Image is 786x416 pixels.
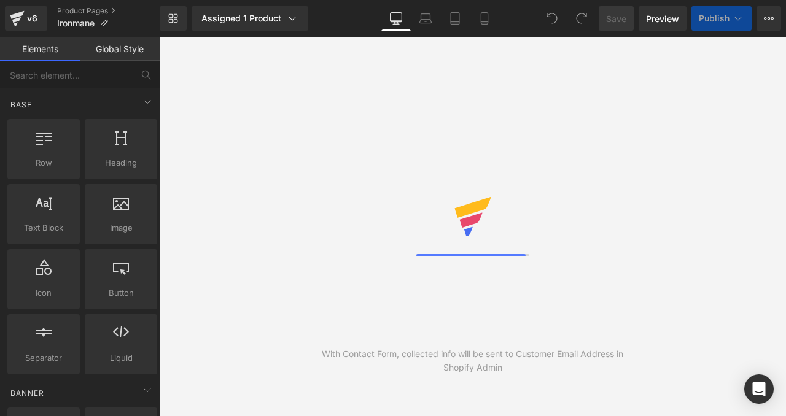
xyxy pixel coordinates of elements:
[11,221,76,234] span: Text Block
[381,6,411,31] a: Desktop
[9,99,33,110] span: Base
[9,387,45,399] span: Banner
[88,287,154,299] span: Button
[470,6,499,31] a: Mobile
[639,6,687,31] a: Preview
[606,12,626,25] span: Save
[744,374,774,404] div: Open Intercom Messenger
[5,6,47,31] a: v6
[80,37,160,61] a: Global Style
[88,352,154,364] span: Liquid
[88,221,154,234] span: Image
[57,18,95,28] span: Ironmane
[88,156,154,169] span: Heading
[569,6,594,31] button: Redo
[646,12,679,25] span: Preview
[540,6,564,31] button: Undo
[11,156,76,169] span: Row
[757,6,781,31] button: More
[201,12,298,25] div: Assigned 1 Product
[25,10,40,26] div: v6
[11,352,76,364] span: Separator
[699,13,730,23] span: Publish
[440,6,470,31] a: Tablet
[160,6,187,31] a: New Library
[411,6,440,31] a: Laptop
[316,347,629,374] div: With Contact Form, collected info will be sent to Customer Email Address in Shopify Admin
[57,6,160,16] a: Product Pages
[11,287,76,299] span: Icon
[691,6,752,31] button: Publish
